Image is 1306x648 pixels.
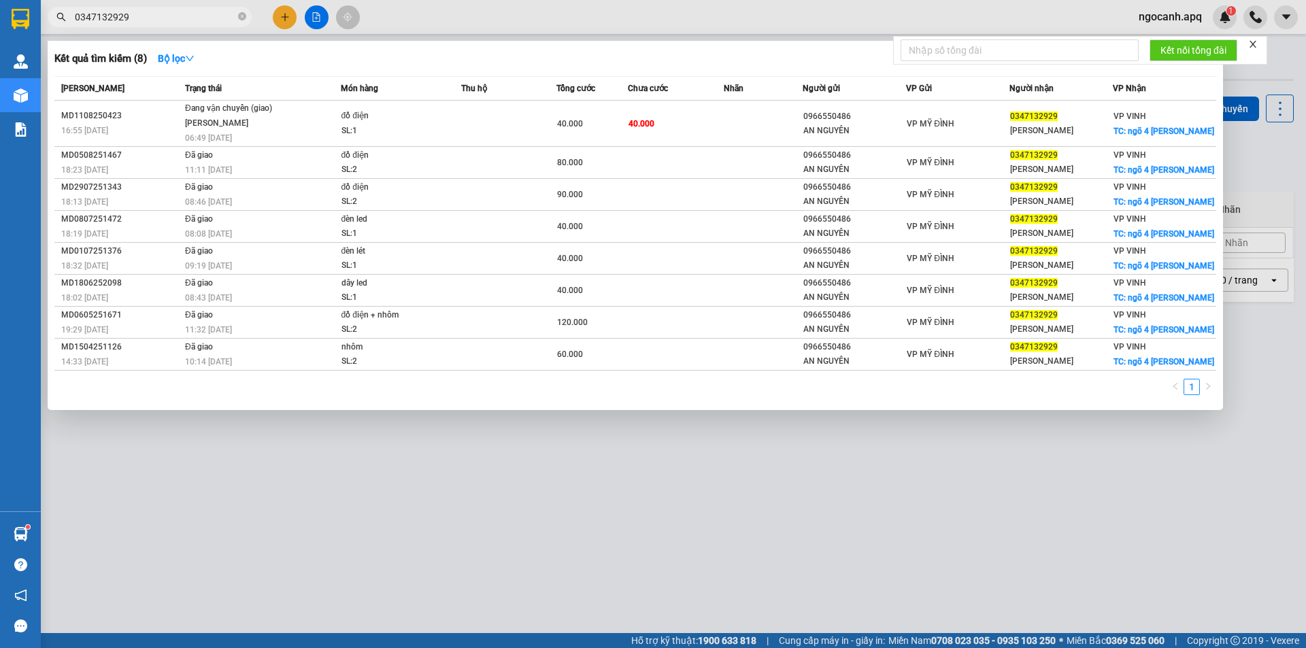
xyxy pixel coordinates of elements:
[341,109,443,124] div: đồ điện
[61,229,108,239] span: 18:19 [DATE]
[341,244,443,259] div: đèn lét
[557,318,588,327] span: 120.000
[341,163,443,177] div: SL: 2
[557,222,583,231] span: 40.000
[628,84,668,93] span: Chưa cước
[907,190,954,199] span: VP MỸ ĐÌNH
[803,340,905,354] div: 0966550486
[1114,325,1214,335] span: TC: ngõ 4 [PERSON_NAME]
[14,122,28,137] img: solution-icon
[1010,258,1112,273] div: [PERSON_NAME]
[14,54,28,69] img: warehouse-icon
[803,212,905,226] div: 0966550486
[185,246,213,256] span: Đã giao
[1010,112,1058,121] span: 0347132929
[1114,357,1214,366] span: TC: ngõ 4 [PERSON_NAME]
[185,150,213,160] span: Đã giao
[61,276,181,290] div: MD1806252098
[1204,382,1212,390] span: right
[803,258,905,273] div: AN NGUYÊN
[14,619,27,632] span: message
[185,214,213,224] span: Đã giao
[341,258,443,273] div: SL: 1
[1114,112,1146,121] span: VP VINH
[1114,126,1214,136] span: TC: ngõ 4 [PERSON_NAME]
[907,119,954,129] span: VP MỸ ĐÌNH
[557,286,583,295] span: 40.000
[61,165,108,175] span: 18:23 [DATE]
[1167,379,1184,395] li: Previous Page
[803,109,905,124] div: 0966550486
[341,354,443,369] div: SL: 2
[901,39,1139,61] input: Nhập số tổng đài
[803,290,905,305] div: AN NGUYÊN
[61,197,108,207] span: 18:13 [DATE]
[185,133,232,143] span: 06:49 [DATE]
[1010,278,1058,288] span: 0347132929
[14,589,27,602] span: notification
[557,119,583,129] span: 40.000
[61,244,181,258] div: MD0107251376
[1010,182,1058,192] span: 0347132929
[1010,354,1112,369] div: [PERSON_NAME]
[1114,182,1146,192] span: VP VINH
[1114,165,1214,175] span: TC: ngõ 4 [PERSON_NAME]
[1010,290,1112,305] div: [PERSON_NAME]
[1160,43,1226,58] span: Kết nối tổng đài
[557,190,583,199] span: 90.000
[461,84,487,93] span: Thu hộ
[1010,342,1058,352] span: 0347132929
[1010,246,1058,256] span: 0347132929
[61,293,108,303] span: 18:02 [DATE]
[1114,293,1214,303] span: TC: ngõ 4 [PERSON_NAME]
[803,148,905,163] div: 0966550486
[61,109,181,123] div: MD1108250423
[1114,278,1146,288] span: VP VINH
[341,308,443,323] div: đồ điện + nhôm
[1010,322,1112,337] div: [PERSON_NAME]
[61,126,108,135] span: 16:55 [DATE]
[185,278,213,288] span: Đã giao
[14,558,27,571] span: question-circle
[75,10,235,24] input: Tìm tên, số ĐT hoặc mã đơn
[907,318,954,327] span: VP MỸ ĐÌNH
[1200,379,1216,395] li: Next Page
[907,349,954,359] span: VP MỸ ĐÌNH
[185,342,213,352] span: Đã giao
[1010,194,1112,209] div: [PERSON_NAME]
[803,322,905,337] div: AN NGUYÊN
[1009,84,1054,93] span: Người nhận
[803,354,905,369] div: AN NGUYÊN
[341,194,443,209] div: SL: 2
[185,101,287,116] div: Đang vận chuyển (giao)
[1171,382,1179,390] span: left
[341,322,443,337] div: SL: 2
[185,182,213,192] span: Đã giao
[803,308,905,322] div: 0966550486
[803,276,905,290] div: 0966550486
[185,116,287,131] div: [PERSON_NAME]
[556,84,595,93] span: Tổng cước
[341,226,443,241] div: SL: 1
[557,349,583,359] span: 60.000
[147,48,205,69] button: Bộ lọcdown
[1114,342,1146,352] span: VP VINH
[629,119,654,129] span: 40.000
[907,158,954,167] span: VP MỸ ĐÌNH
[61,340,181,354] div: MD1504251126
[1010,150,1058,160] span: 0347132929
[803,163,905,177] div: AN NGUYÊN
[341,290,443,305] div: SL: 1
[341,276,443,291] div: dây led
[1167,379,1184,395] button: left
[907,286,954,295] span: VP MỸ ĐÌNH
[803,124,905,138] div: AN NGUYÊN
[1248,39,1258,49] span: close
[1010,214,1058,224] span: 0347132929
[724,84,743,93] span: Nhãn
[1114,214,1146,224] span: VP VINH
[61,357,108,366] span: 14:33 [DATE]
[12,9,29,29] img: logo-vxr
[1184,379,1199,394] a: 1
[341,212,443,227] div: đèn led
